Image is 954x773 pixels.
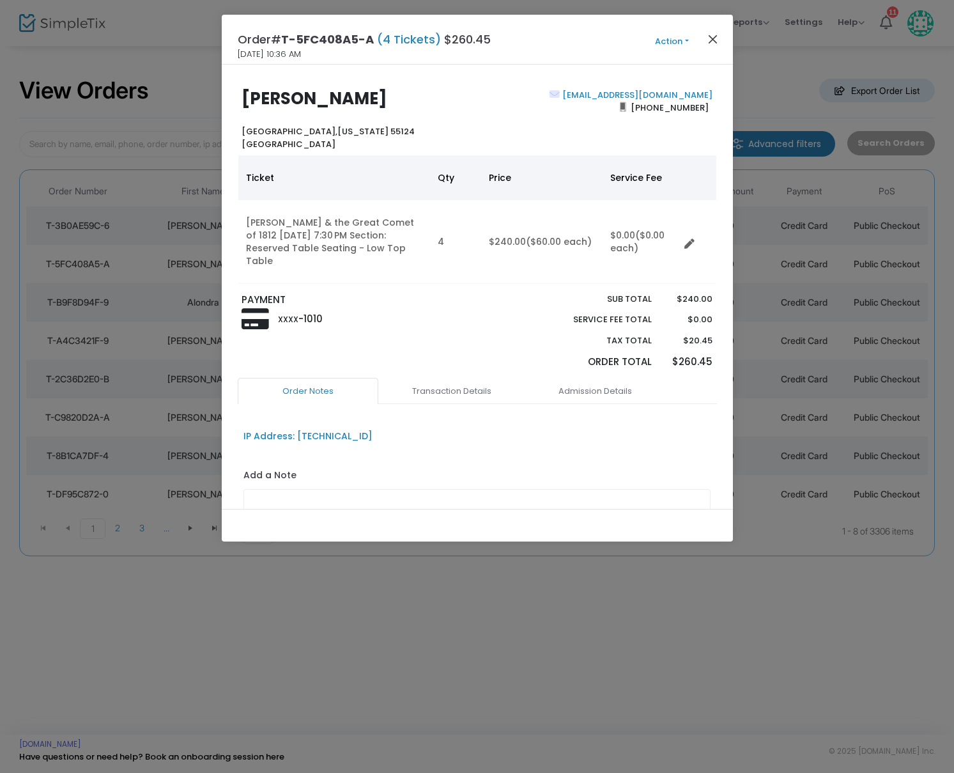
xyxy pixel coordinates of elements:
[238,155,430,200] th: Ticket
[243,469,296,485] label: Add a Note
[381,378,522,405] a: Transaction Details
[626,97,712,118] span: [PHONE_NUMBER]
[238,378,378,405] a: Order Notes
[243,430,373,443] div: IP Address: [TECHNICAL_ID]
[278,314,298,325] span: XXXX
[544,293,652,306] p: Sub total
[544,355,652,370] p: Order Total
[481,155,603,200] th: Price
[430,155,481,200] th: Qty
[704,31,721,47] button: Close
[281,31,374,47] span: T-5FC408A5-A
[242,125,415,150] b: [US_STATE] 55124 [GEOGRAPHIC_DATA]
[544,313,652,326] p: Service Fee Total
[525,378,666,405] a: Admission Details
[481,200,603,284] td: $240.00
[430,200,481,284] td: 4
[298,312,323,325] span: -1010
[603,155,679,200] th: Service Fee
[374,31,444,47] span: (4 Tickets)
[665,355,712,370] p: $260.45
[238,31,491,48] h4: Order# $260.45
[665,334,712,347] p: $20.45
[665,293,712,306] p: $240.00
[610,229,665,254] span: ($0.00 each)
[242,87,387,110] b: [PERSON_NAME]
[242,125,337,137] span: [GEOGRAPHIC_DATA],
[634,35,711,49] button: Action
[238,48,301,61] span: [DATE] 10:36 AM
[526,235,592,248] span: ($60.00 each)
[560,89,712,101] a: [EMAIL_ADDRESS][DOMAIN_NAME]
[238,200,430,284] td: [PERSON_NAME] & the Great Comet of 1812 [DATE] 7:30 PM Section: Reserved Table Seating - Low Top ...
[242,293,471,308] p: PAYMENT
[238,155,716,284] div: Data table
[665,313,712,326] p: $0.00
[603,200,679,284] td: $0.00
[544,334,652,347] p: Tax Total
